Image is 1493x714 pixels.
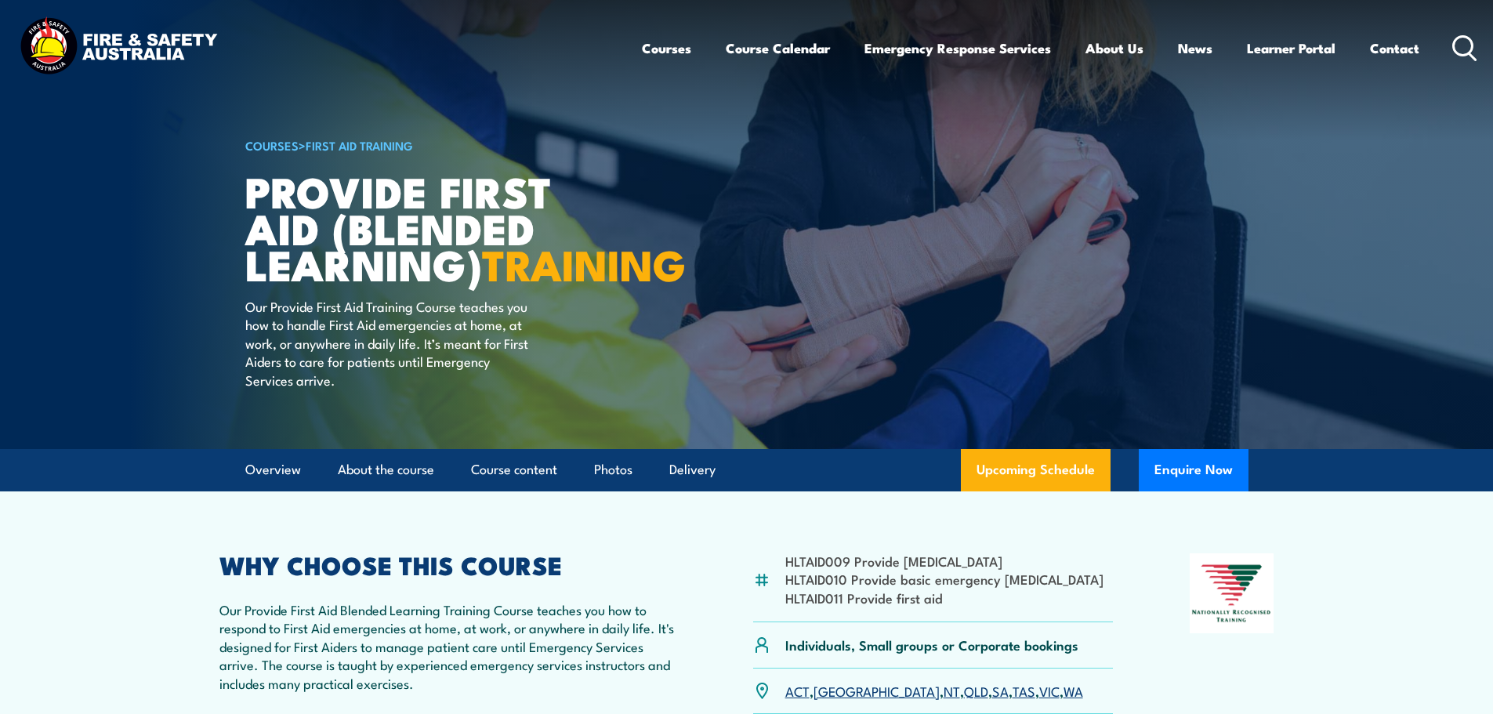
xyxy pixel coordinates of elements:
[1247,27,1335,69] a: Learner Portal
[338,449,434,491] a: About the course
[482,230,686,295] strong: TRAINING
[964,681,988,700] a: QLD
[785,681,810,700] a: ACT
[219,600,677,692] p: Our Provide First Aid Blended Learning Training Course teaches you how to respond to First Aid em...
[814,681,940,700] a: [GEOGRAPHIC_DATA]
[785,636,1078,654] p: Individuals, Small groups or Corporate bookings
[1013,681,1035,700] a: TAS
[245,136,632,154] h6: >
[1064,681,1083,700] a: WA
[785,552,1103,570] li: HLTAID009 Provide [MEDICAL_DATA]
[1190,553,1274,633] img: Nationally Recognised Training logo.
[245,297,531,389] p: Our Provide First Aid Training Course teaches you how to handle First Aid emergencies at home, at...
[306,136,413,154] a: First Aid Training
[1370,27,1419,69] a: Contact
[1085,27,1143,69] a: About Us
[245,449,301,491] a: Overview
[864,27,1051,69] a: Emergency Response Services
[726,27,830,69] a: Course Calendar
[1039,681,1060,700] a: VIC
[944,681,960,700] a: NT
[785,682,1083,700] p: , , , , , , ,
[594,449,632,491] a: Photos
[642,27,691,69] a: Courses
[1178,27,1212,69] a: News
[219,553,677,575] h2: WHY CHOOSE THIS COURSE
[1139,449,1248,491] button: Enquire Now
[785,570,1103,588] li: HLTAID010 Provide basic emergency [MEDICAL_DATA]
[785,589,1103,607] li: HLTAID011 Provide first aid
[245,172,632,282] h1: Provide First Aid (Blended Learning)
[992,681,1009,700] a: SA
[245,136,299,154] a: COURSES
[961,449,1111,491] a: Upcoming Schedule
[669,449,716,491] a: Delivery
[471,449,557,491] a: Course content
